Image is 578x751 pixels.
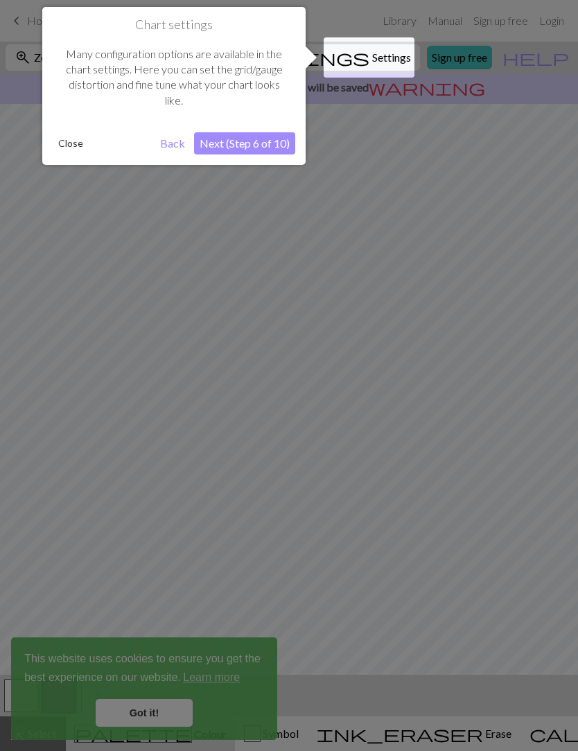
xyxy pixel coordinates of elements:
button: Back [155,132,191,154]
div: Chart settings [42,7,306,165]
button: Next (Step 6 of 10) [194,132,295,154]
div: Many configuration options are available in the chart settings. Here you can set the grid/gauge d... [53,33,295,123]
h1: Chart settings [53,17,295,33]
button: Close [53,133,89,154]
